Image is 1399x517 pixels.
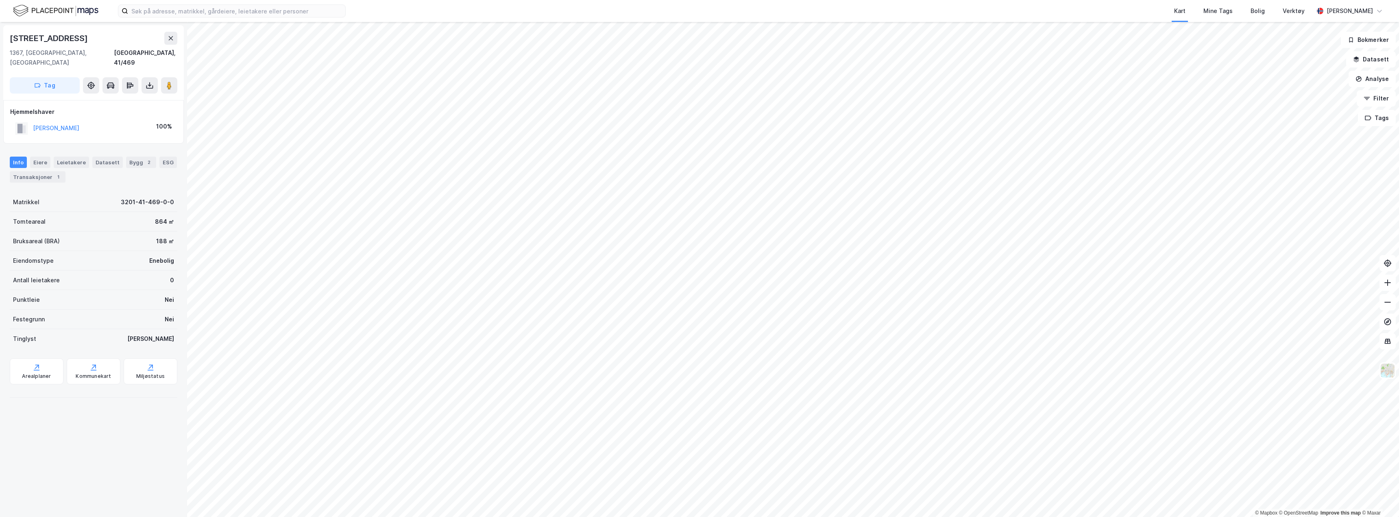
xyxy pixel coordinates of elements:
[13,295,40,305] div: Punktleie
[10,48,114,68] div: 1367, [GEOGRAPHIC_DATA], [GEOGRAPHIC_DATA]
[1174,6,1185,16] div: Kart
[149,256,174,266] div: Enebolig
[121,197,174,207] div: 3201-41-469-0-0
[1349,71,1396,87] button: Analyse
[128,5,345,17] input: Søk på adresse, matrikkel, gårdeiere, leietakere eller personer
[13,275,60,285] div: Antall leietakere
[136,373,165,380] div: Miljøstatus
[10,107,177,117] div: Hjemmelshaver
[127,334,174,344] div: [PERSON_NAME]
[1255,510,1277,516] a: Mapbox
[1358,478,1399,517] div: Kontrollprogram for chat
[13,4,98,18] img: logo.f888ab2527a4732fd821a326f86c7f29.svg
[1283,6,1305,16] div: Verktøy
[10,77,80,94] button: Tag
[1346,51,1396,68] button: Datasett
[30,157,50,168] div: Eiere
[1251,6,1265,16] div: Bolig
[1380,363,1395,378] img: Z
[1358,478,1399,517] iframe: Chat Widget
[13,217,46,227] div: Tomteareal
[1321,510,1361,516] a: Improve this map
[156,122,172,131] div: 100%
[1279,510,1318,516] a: OpenStreetMap
[1327,6,1373,16] div: [PERSON_NAME]
[155,217,174,227] div: 864 ㎡
[170,275,174,285] div: 0
[1358,110,1396,126] button: Tags
[92,157,123,168] div: Datasett
[10,157,27,168] div: Info
[13,314,45,324] div: Festegrunn
[1357,90,1396,107] button: Filter
[165,295,174,305] div: Nei
[1203,6,1233,16] div: Mine Tags
[165,314,174,324] div: Nei
[10,171,65,183] div: Transaksjoner
[159,157,177,168] div: ESG
[13,256,54,266] div: Eiendomstype
[114,48,177,68] div: [GEOGRAPHIC_DATA], 41/469
[1341,32,1396,48] button: Bokmerker
[156,236,174,246] div: 188 ㎡
[54,157,89,168] div: Leietakere
[145,158,153,166] div: 2
[126,157,156,168] div: Bygg
[54,173,62,181] div: 1
[13,334,36,344] div: Tinglyst
[13,236,60,246] div: Bruksareal (BRA)
[22,373,51,380] div: Arealplaner
[76,373,111,380] div: Kommunekart
[13,197,39,207] div: Matrikkel
[10,32,89,45] div: [STREET_ADDRESS]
